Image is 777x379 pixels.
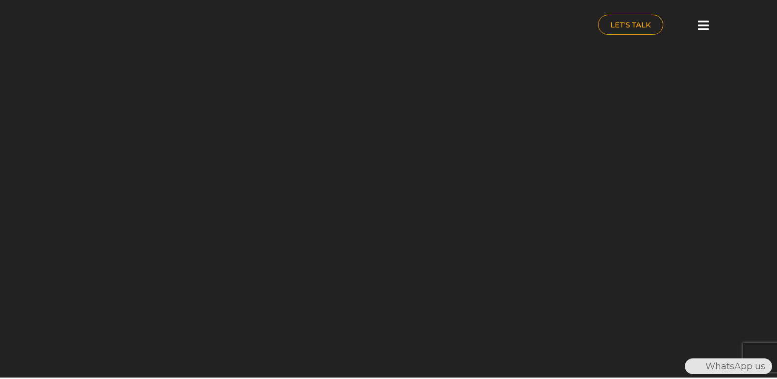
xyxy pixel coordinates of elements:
[685,358,772,374] div: WhatsApp us
[41,5,384,48] a: nuance-qatar_logo
[610,21,651,28] span: LET'S TALK
[685,361,772,372] a: WhatsAppWhatsApp us
[598,15,663,35] a: LET'S TALK
[686,358,702,374] img: WhatsApp
[41,5,123,48] img: nuance-qatar_logo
